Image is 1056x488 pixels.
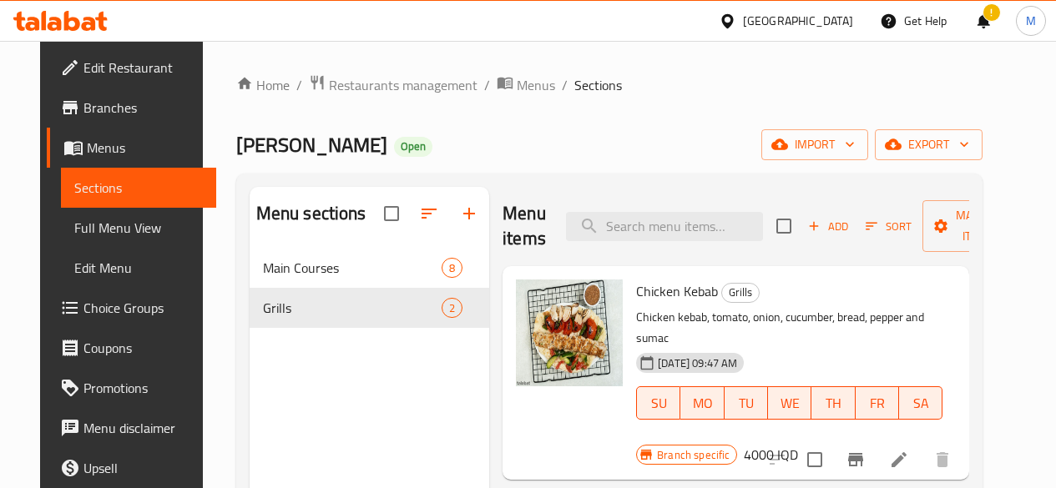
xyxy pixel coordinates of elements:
[744,443,798,466] h6: 4000 IQD
[61,248,216,288] a: Edit Menu
[83,298,203,318] span: Choice Groups
[743,12,853,30] div: [GEOGRAPHIC_DATA]
[731,391,761,415] span: TU
[811,386,855,420] button: TH
[250,288,490,328] div: Grills2
[47,128,216,168] a: Menus
[47,288,216,328] a: Choice Groups
[61,208,216,248] a: Full Menu View
[775,134,855,155] span: import
[83,458,203,478] span: Upsell
[636,307,942,349] p: Chicken kebab, tomato, onion, cucumber, bread, pepper and sumac
[517,75,555,95] span: Menus
[836,440,876,480] button: Branch-specific-item
[922,440,963,480] button: delete
[725,386,768,420] button: TU
[818,391,848,415] span: TH
[680,386,724,420] button: MO
[394,139,432,153] span: Open
[442,298,462,318] div: items
[47,328,216,368] a: Coupons
[766,209,801,244] span: Select section
[74,218,203,238] span: Full Menu View
[761,129,868,160] button: import
[47,448,216,488] a: Upsell
[687,391,717,415] span: MO
[906,391,936,415] span: SA
[296,75,302,95] li: /
[61,168,216,208] a: Sections
[83,418,203,438] span: Menu disclaimer
[87,138,203,158] span: Menus
[889,450,909,470] a: Edit menu item
[636,279,718,304] span: Chicken Kebab
[801,214,855,239] button: Add
[442,260,462,276] span: 8
[236,126,387,164] span: [PERSON_NAME]
[888,134,969,155] span: export
[775,391,805,415] span: WE
[263,258,442,278] span: Main Courses
[1026,12,1036,30] span: M
[922,200,1034,252] button: Manage items
[650,447,736,463] span: Branch specific
[866,217,912,236] span: Sort
[497,74,555,96] a: Menus
[768,386,811,420] button: WE
[47,88,216,128] a: Branches
[484,75,490,95] li: /
[83,58,203,78] span: Edit Restaurant
[899,386,942,420] button: SA
[83,98,203,118] span: Branches
[83,378,203,398] span: Promotions
[442,300,462,316] span: 2
[329,75,477,95] span: Restaurants management
[236,74,983,96] nav: breadcrumb
[47,408,216,448] a: Menu disclaimer
[250,241,490,335] nav: Menu sections
[875,129,983,160] button: export
[47,48,216,88] a: Edit Restaurant
[721,283,760,303] div: Grills
[861,214,916,239] button: Sort
[309,74,477,96] a: Restaurants management
[256,201,366,226] h2: Menu sections
[936,205,1021,247] span: Manage items
[562,75,568,95] li: /
[651,355,744,371] span: [DATE] 09:47 AM
[516,279,623,386] img: Chicken Kebab
[442,258,462,278] div: items
[263,298,442,318] span: Grills
[636,386,680,420] button: SU
[856,386,899,420] button: FR
[74,258,203,278] span: Edit Menu
[644,391,674,415] span: SU
[566,212,763,241] input: search
[722,283,759,302] span: Grills
[806,217,851,236] span: Add
[862,391,892,415] span: FR
[503,201,546,251] h2: Menu items
[250,248,490,288] div: Main Courses8
[449,194,489,234] button: Add section
[236,75,290,95] a: Home
[47,368,216,408] a: Promotions
[83,338,203,358] span: Coupons
[74,178,203,198] span: Sections
[574,75,622,95] span: Sections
